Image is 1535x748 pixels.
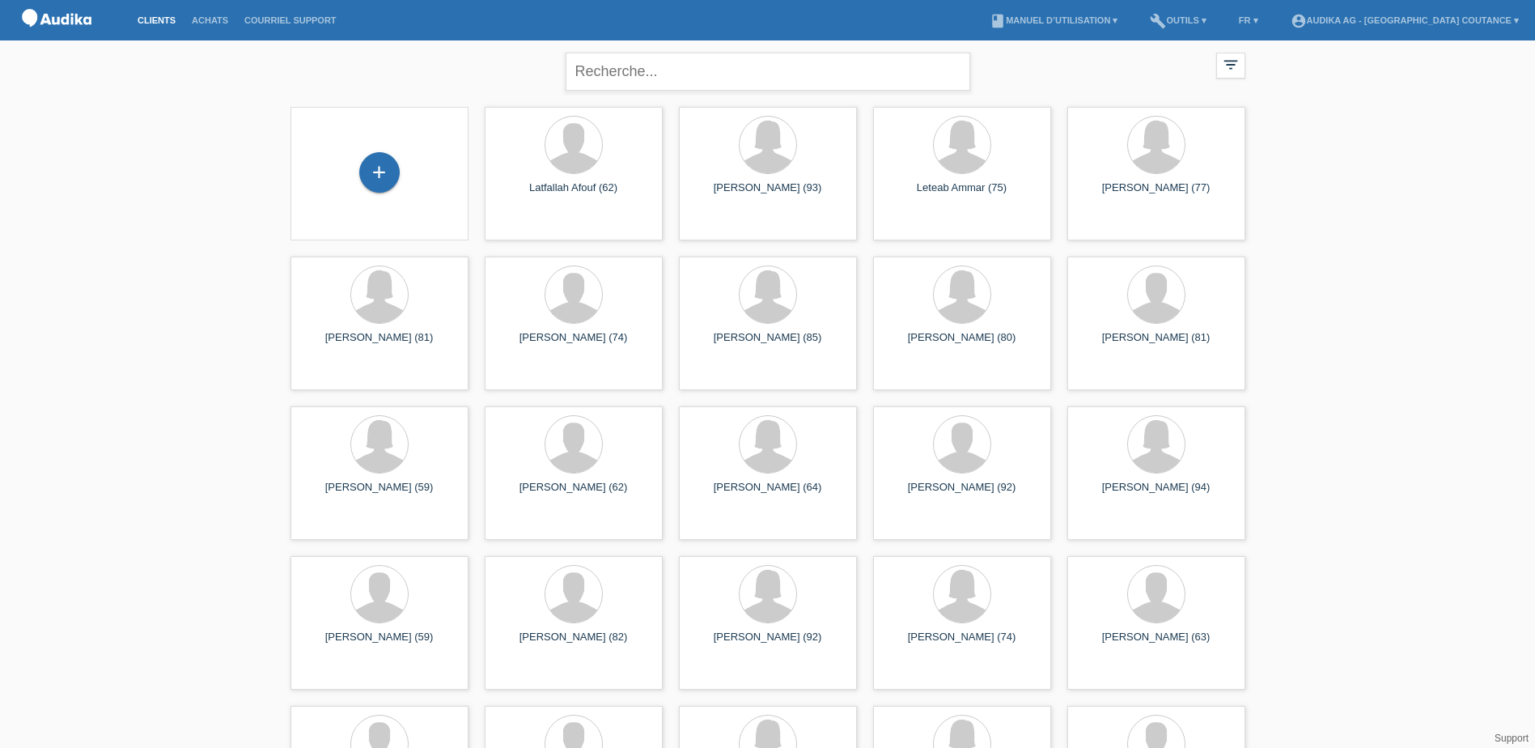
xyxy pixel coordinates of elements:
div: [PERSON_NAME] (81) [1080,331,1232,357]
div: [PERSON_NAME] (77) [1080,181,1232,207]
a: bookManuel d’utilisation ▾ [982,15,1126,25]
div: [PERSON_NAME] (93) [692,181,844,207]
div: Enregistrer le client [360,159,399,186]
div: [PERSON_NAME] (85) [692,331,844,357]
div: Latfallah Afouf (62) [498,181,650,207]
div: Leteab Ammar (75) [886,181,1038,207]
a: Clients [129,15,184,25]
div: [PERSON_NAME] (92) [692,631,844,657]
div: [PERSON_NAME] (92) [886,481,1038,507]
a: Achats [184,15,236,25]
a: FR ▾ [1231,15,1266,25]
div: [PERSON_NAME] (82) [498,631,650,657]
div: [PERSON_NAME] (81) [303,331,456,357]
i: filter_list [1222,56,1240,74]
i: account_circle [1291,13,1307,29]
div: [PERSON_NAME] (80) [886,331,1038,357]
input: Recherche... [566,53,970,91]
a: buildOutils ▾ [1142,15,1214,25]
div: [PERSON_NAME] (59) [303,631,456,657]
div: [PERSON_NAME] (74) [886,631,1038,657]
a: POS — MF Group [16,32,97,44]
div: [PERSON_NAME] (64) [692,481,844,507]
a: Support [1495,733,1529,744]
div: [PERSON_NAME] (62) [498,481,650,507]
a: account_circleAudika AG - [GEOGRAPHIC_DATA] Coutance ▾ [1283,15,1527,25]
div: [PERSON_NAME] (94) [1080,481,1232,507]
div: [PERSON_NAME] (74) [498,331,650,357]
div: [PERSON_NAME] (59) [303,481,456,507]
i: build [1150,13,1166,29]
div: [PERSON_NAME] (63) [1080,631,1232,657]
a: Courriel Support [236,15,344,25]
i: book [990,13,1006,29]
